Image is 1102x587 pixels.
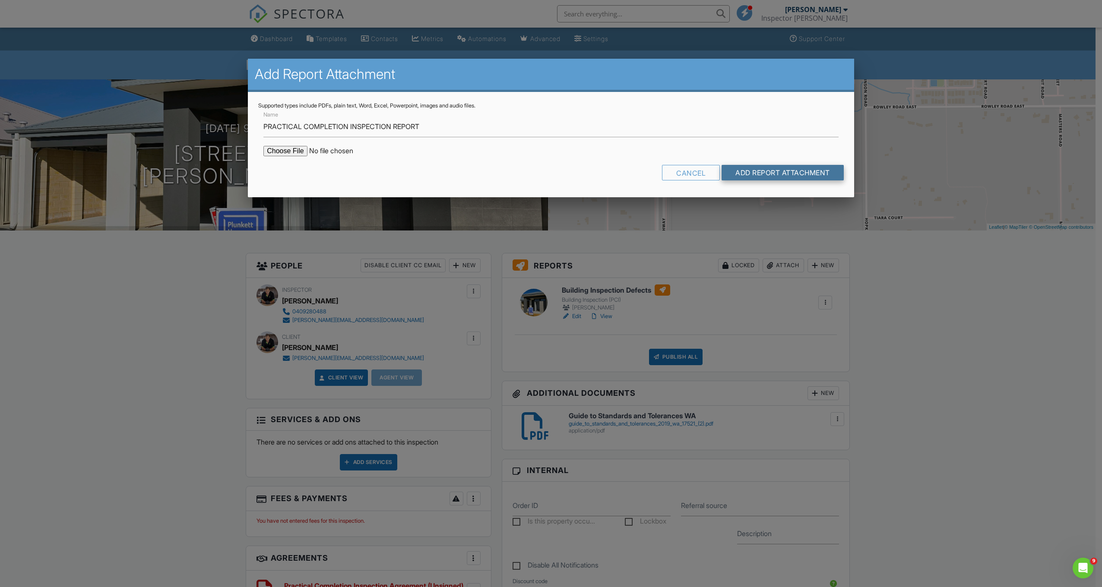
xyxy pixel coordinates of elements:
div: Supported types include PDFs, plain text, Word, Excel, Powerpoint, images and audio files. [258,102,844,109]
span: 9 [1090,558,1097,565]
h2: Add Report Attachment [255,66,847,83]
input: Add Report Attachment [722,165,844,180]
label: Name [263,111,278,119]
div: Cancel [662,165,720,180]
iframe: Intercom live chat [1073,558,1093,578]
